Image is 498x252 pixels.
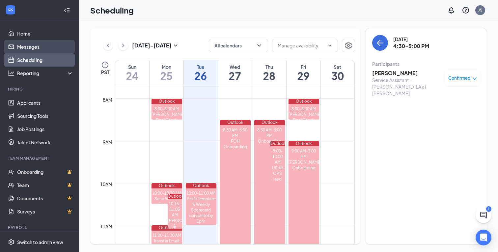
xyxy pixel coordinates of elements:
[480,211,487,219] svg: ChatActive
[17,205,73,218] a: SurveysCrown
[270,165,285,187] div: USHR OPS lead Call
[152,233,182,238] div: 11:00-11:30 AM
[476,207,491,223] button: ChatActive
[184,60,218,85] a: August 26, 2025
[7,7,14,13] svg: WorkstreamLogo
[184,64,218,70] div: Tue
[287,64,320,70] div: Fri
[17,27,73,40] a: Home
[289,106,319,112] div: 8:00-8:30 AM
[8,70,14,76] svg: Analysis
[270,141,285,146] div: Outlook
[321,70,355,81] h1: 30
[321,64,355,70] div: Sat
[218,70,252,81] h1: 27
[289,112,319,128] div: [PERSON_NAME] Final Check Request
[478,7,483,13] div: JS
[17,53,73,67] a: Scheduling
[270,148,285,165] div: 9:00-10:00 AM
[254,127,285,138] div: 8:30 AM-3:00 PM
[220,138,251,150] div: FOH Onboarding
[101,138,114,146] div: 9am
[152,112,182,128] div: [PERSON_NAME] Final Check Request
[220,120,251,125] div: Outlook
[168,201,182,218] div: 10:15-11:05 AM
[476,230,491,245] div: Open Intercom Messenger
[101,69,109,75] span: PST
[132,42,172,49] h3: [DATE] - [DATE]
[372,35,388,51] button: back-button
[289,148,319,159] div: 9:00 AM-3:00 PM
[101,96,114,103] div: 8am
[372,77,441,97] div: Service Assistant - [PERSON_NAME] DTLA at [PERSON_NAME]
[99,181,114,188] div: 10am
[486,206,491,212] div: 1
[254,138,285,144] div: Onboarding
[345,42,352,49] svg: Settings
[8,86,72,92] div: Hiring
[321,60,355,85] a: August 30, 2025
[186,190,216,196] div: 10:00-11:00 AM
[252,70,286,81] h1: 28
[17,136,73,149] a: Talent Network
[393,42,429,50] h3: 4:30-5:00 PM
[152,183,182,188] div: Outlook
[152,225,182,231] div: Outlook
[220,127,251,138] div: 8:30 AM-3:00 PM
[17,123,73,136] a: Job Postings
[17,109,73,123] a: Sourcing Tools
[327,43,332,48] svg: ChevronDown
[218,60,252,85] a: August 27, 2025
[8,225,72,230] div: Payroll
[103,41,113,50] button: ChevronLeft
[17,179,73,192] a: TeamCrown
[152,99,182,104] div: Outlook
[17,40,73,53] a: Messages
[115,70,149,81] h1: 24
[289,141,319,146] div: Outlook
[447,6,455,14] svg: Notifications
[254,120,285,125] div: Outlook
[256,42,263,49] svg: ChevronDown
[90,5,134,16] h1: Scheduling
[278,42,324,49] input: Manage availability
[472,76,477,81] span: down
[186,196,216,224] div: Profit Template & Weekly Scorecard complete by 1pm
[8,155,72,161] div: Team Management
[152,106,182,112] div: 8:00-8:30 AM
[99,223,114,230] div: 11am
[150,60,183,85] a: August 25, 2025
[186,183,216,188] div: Outlook
[150,70,183,81] h1: 25
[252,60,286,85] a: August 28, 2025
[209,39,268,52] button: All calendarsChevronDown
[287,60,320,85] a: August 29, 2025
[64,7,70,14] svg: Collapse
[17,165,73,179] a: OnboardingCrown
[8,239,14,245] svg: Settings
[17,192,73,205] a: DocumentsCrown
[115,64,149,70] div: Sun
[172,42,180,49] svg: SmallChevronDown
[184,70,218,81] h1: 26
[287,70,320,81] h1: 29
[152,190,182,196] div: 10:00-10:30 AM
[289,99,319,104] div: Outlook
[150,64,183,70] div: Mon
[120,42,126,49] svg: ChevronRight
[17,96,73,109] a: Applicants
[393,36,429,42] div: [DATE]
[152,196,182,207] div: Send Weekly Forecast
[105,42,111,49] svg: ChevronLeft
[101,61,109,69] svg: Clock
[372,70,441,77] h3: [PERSON_NAME]
[342,39,355,52] button: Settings
[252,64,286,70] div: Thu
[376,39,384,47] svg: ArrowLeft
[448,75,471,81] span: Confirmed
[168,194,182,199] div: Outlook
[372,61,480,67] div: Participants
[17,239,63,245] div: Switch to admin view
[289,159,319,171] div: [PERSON_NAME] Onboarding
